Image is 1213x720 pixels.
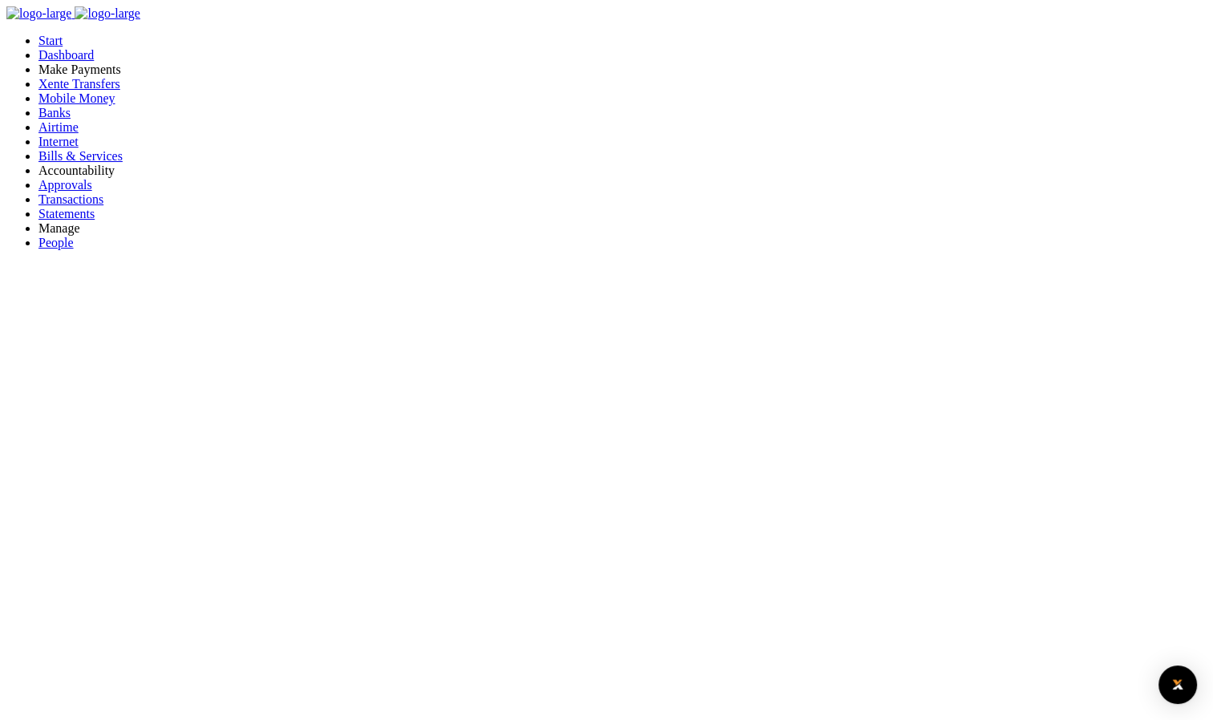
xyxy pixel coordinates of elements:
a: logo-small logo-large logo-large [6,6,140,20]
li: Ac [38,164,1207,178]
a: Approvals [38,178,92,192]
img: logo-large [75,6,139,21]
a: Xente Transfers [38,77,120,91]
a: Mobile Money [38,91,115,105]
span: anage [50,221,79,235]
a: People [38,236,74,249]
li: M [38,63,1207,77]
a: Start [38,34,63,47]
a: Dashboard [38,48,94,62]
a: Banks [38,106,71,119]
span: ake Payments [50,63,120,76]
a: Internet [38,135,79,148]
a: Statements [38,207,95,220]
span: countability [54,164,115,177]
a: Airtime [38,120,79,134]
a: Transactions [38,192,103,206]
a: Bills & Services [38,149,123,163]
img: logo-large [6,6,71,21]
li: M [38,221,1207,236]
div: Open Intercom Messenger [1158,665,1197,704]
